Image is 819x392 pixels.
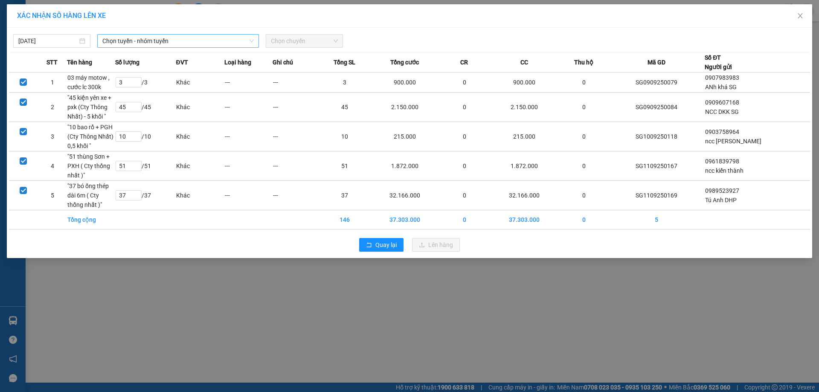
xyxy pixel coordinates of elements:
td: 0 [440,122,488,151]
td: 1.872.000 [488,151,560,181]
td: 2.150.000 [488,93,560,122]
td: 5 [38,181,67,210]
td: / 51 [115,151,176,181]
td: 32.166.000 [488,181,560,210]
span: CR [460,58,468,67]
td: Khác [176,73,224,93]
td: 0 [560,151,608,181]
span: down [249,38,254,44]
button: uploadLên hàng [412,238,460,252]
span: 0961839798 [705,158,739,165]
span: Tổng cước [390,58,419,67]
span: NCC DKK SG [705,108,739,115]
td: --- [273,93,321,122]
td: 4 [38,151,67,181]
span: ncc kiến thành [705,167,743,174]
span: Tú Anh DHP [705,197,737,203]
span: 14:49:28 [DATE] [62,43,110,51]
td: 215.000 [488,122,560,151]
td: Tổng cộng [67,210,115,229]
td: 3 [321,73,369,93]
td: Khác [176,151,224,181]
td: 0 [440,93,488,122]
span: rollback [366,242,372,249]
td: 5 [608,210,705,229]
td: 0 [440,210,488,229]
td: 2 [38,93,67,122]
span: close [797,12,804,19]
td: SG1009250118 [608,122,705,151]
td: SG0909250079 [608,73,705,93]
td: 0 [440,73,488,93]
td: 37.303.000 [369,210,440,229]
span: VP gửi: [4,55,90,74]
td: 900.000 [488,73,560,93]
span: Ghi chú [273,58,293,67]
span: Thu hộ [574,58,593,67]
td: --- [273,122,321,151]
td: 51 [321,151,369,181]
td: --- [224,181,273,210]
span: ncc [PERSON_NAME] [705,138,761,145]
td: --- [273,181,321,210]
td: 3 [38,122,67,151]
td: / 45 [115,93,176,122]
td: "37 bó ống thép dài 6m ( Cty thống nhất )" [67,181,115,210]
div: Số ĐT Người gửi [705,53,732,72]
td: "10 bao rổ + PGH (Cty Thông Nhất) 0,5 khối " [67,122,115,151]
strong: PHIẾU GỬI HÀNG [52,17,121,26]
span: VP nhận: [95,55,181,74]
span: Quay lại [375,240,397,250]
span: Mã GD [648,58,665,67]
td: --- [273,73,321,93]
input: 12/09/2025 [18,36,78,46]
span: Tên hàng [67,58,92,67]
td: 215.000 [369,122,440,151]
span: 0909607168 [705,99,739,106]
td: --- [224,122,273,151]
span: ĐVT [176,58,188,67]
td: SG1109250169 [608,181,705,210]
button: rollbackQuay lại [359,238,404,252]
td: --- [224,151,273,181]
span: 0903758964 [705,128,739,135]
td: Khác [176,93,224,122]
span: Loại hàng [224,58,251,67]
td: Khác [176,122,224,151]
td: 10 [321,122,369,151]
button: Close [788,4,812,28]
td: "51 thùng Sơn + PXH ( Cty thống nhất )" [67,151,115,181]
span: STT [46,58,58,67]
span: 0907983983 [705,74,739,81]
td: SG0909250084 [608,93,705,122]
span: Chọn chuyến [271,35,338,47]
span: Số lượng [115,58,139,67]
td: SG1109250167 [608,151,705,181]
td: 0 [440,181,488,210]
td: "45 kiện yên xe + pxk (Cty Thông Nhất) - 5 khối " [67,93,115,122]
img: logo [5,13,38,46]
td: 0 [560,93,608,122]
span: VP Cảng - [GEOGRAPHIC_DATA] [4,55,90,74]
span: Tổng SL [334,58,355,67]
td: / 37 [115,181,176,210]
td: / 3 [115,73,176,93]
td: 0 [560,181,608,210]
td: --- [273,151,321,181]
td: 2.150.000 [369,93,440,122]
td: 1 [38,73,67,93]
td: 0 [560,122,608,151]
span: XÁC NHẬN SỐ HÀNG LÊN XE [17,12,106,20]
td: Khác [176,181,224,210]
td: 0 [560,210,608,229]
td: --- [224,73,273,93]
td: 0 [440,151,488,181]
td: 32.166.000 [369,181,440,210]
strong: TĐ chuyển phát: [49,28,90,35]
span: Chọn tuyến - nhóm tuyến [102,35,254,47]
td: 146 [321,210,369,229]
td: 0 [560,73,608,93]
td: 900.000 [369,73,440,93]
span: CC [520,58,528,67]
td: 37.303.000 [488,210,560,229]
